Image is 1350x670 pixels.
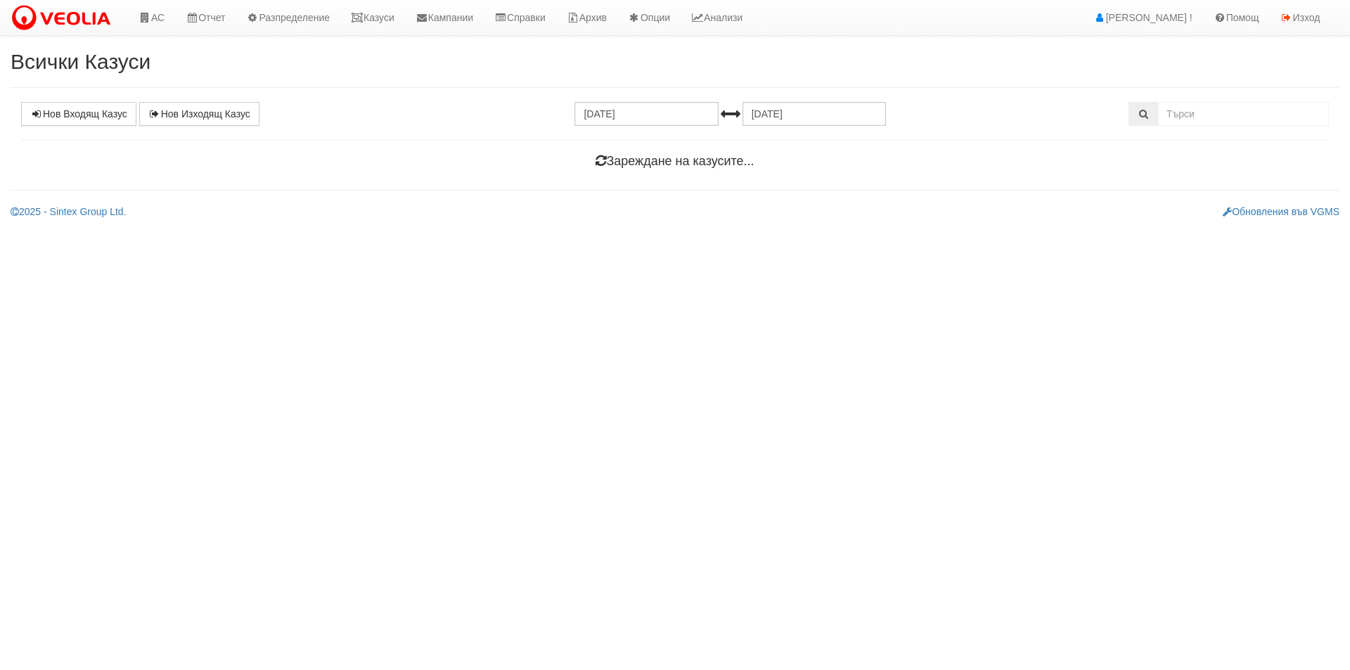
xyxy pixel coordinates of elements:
[11,50,1339,73] h2: Всички Казуси
[21,102,136,126] a: Нов Входящ Казус
[139,102,259,126] a: Нов Изходящ Казус
[11,4,117,33] img: VeoliaLogo.png
[21,155,1329,169] h4: Зареждане на казусите...
[11,206,127,217] a: 2025 - Sintex Group Ltd.
[1158,102,1329,126] input: Търсене по Идентификатор, Бл/Вх/Ап, Тип, Описание, Моб. Номер, Имейл, Файл, Коментар,
[1223,206,1339,217] a: Обновления във VGMS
